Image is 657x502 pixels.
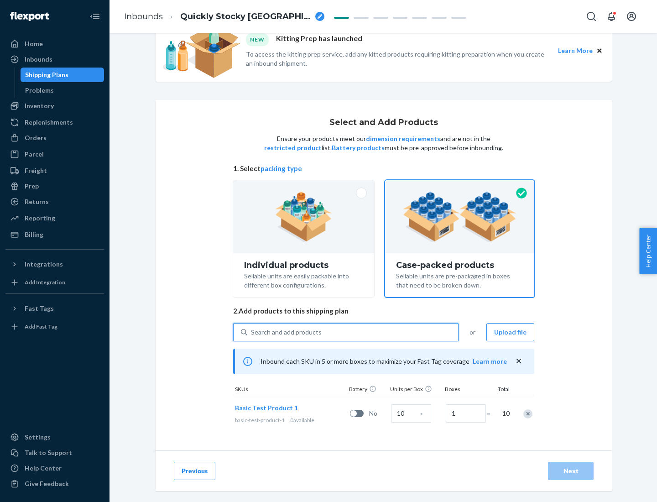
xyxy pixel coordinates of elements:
[21,83,104,98] a: Problems
[473,357,507,366] button: Learn more
[443,385,489,395] div: Boxes
[180,11,312,23] span: Quickly Stocky Turkey
[25,278,65,286] div: Add Integration
[556,466,586,476] div: Next
[246,33,269,46] div: NEW
[5,257,104,272] button: Integrations
[25,70,68,79] div: Shipping Plans
[25,323,57,330] div: Add Fast Tag
[25,101,54,110] div: Inventory
[582,7,600,26] button: Open Search Box
[25,260,63,269] div: Integrations
[5,476,104,491] button: Give Feedback
[25,433,51,442] div: Settings
[5,131,104,145] a: Orders
[329,118,438,127] h1: Select and Add Products
[233,349,534,374] div: Inbound each SKU in 5 or more boxes to maximize your Fast Tag coverage
[25,86,54,95] div: Problems
[21,68,104,82] a: Shipping Plans
[25,479,69,488] div: Give Feedback
[244,261,363,270] div: Individual products
[622,7,641,26] button: Open account menu
[486,323,534,341] button: Upload file
[124,11,163,21] a: Inbounds
[396,261,523,270] div: Case-packed products
[276,33,362,46] p: Kitting Prep has launched
[391,404,431,423] input: Case Quantity
[263,134,504,152] p: Ensure your products meet our and are not in the list. must be pre-approved before inbounding.
[523,409,532,418] div: Remove Item
[514,356,523,366] button: close
[25,230,43,239] div: Billing
[233,164,534,173] span: 1. Select
[235,404,298,412] span: Basic Test Product 1
[5,445,104,460] a: Talk to Support
[246,50,550,68] p: To access the kitting prep service, add any kitted products requiring kitting preparation when yo...
[487,409,496,418] span: =
[5,163,104,178] a: Freight
[25,214,55,223] div: Reporting
[5,194,104,209] a: Returns
[558,46,593,56] button: Learn More
[25,464,62,473] div: Help Center
[332,143,385,152] button: Battery products
[25,118,73,127] div: Replenishments
[347,385,388,395] div: Battery
[25,182,39,191] div: Prep
[5,115,104,130] a: Replenishments
[86,7,104,26] button: Close Navigation
[233,385,347,395] div: SKUs
[290,417,314,424] span: 0 available
[5,99,104,113] a: Inventory
[25,166,47,175] div: Freight
[10,12,49,21] img: Flexport logo
[235,403,298,413] button: Basic Test Product 1
[261,164,302,173] button: packing type
[174,462,215,480] button: Previous
[5,227,104,242] a: Billing
[25,55,52,64] div: Inbounds
[639,228,657,274] button: Help Center
[403,192,516,242] img: case-pack.59cecea509d18c883b923b81aeac6d0b.png
[366,134,440,143] button: dimension requirements
[5,179,104,193] a: Prep
[396,270,523,290] div: Sellable units are pre-packaged in boxes that need to be broken down.
[25,304,54,313] div: Fast Tags
[5,430,104,444] a: Settings
[25,448,72,457] div: Talk to Support
[5,147,104,162] a: Parcel
[235,417,285,424] span: basic-test-product-1
[233,306,534,316] span: 2. Add products to this shipping plan
[5,37,104,51] a: Home
[602,7,620,26] button: Open notifications
[25,39,43,48] div: Home
[501,409,510,418] span: 10
[489,385,511,395] div: Total
[469,328,475,337] span: or
[5,275,104,290] a: Add Integration
[5,52,104,67] a: Inbounds
[25,133,47,142] div: Orders
[446,404,486,423] input: Number of boxes
[548,462,594,480] button: Next
[369,409,387,418] span: No
[264,143,322,152] button: restricted product
[5,461,104,476] a: Help Center
[244,270,363,290] div: Sellable units are easily packable into different box configurations.
[251,328,322,337] div: Search and add products
[5,301,104,316] button: Fast Tags
[117,3,332,30] ol: breadcrumbs
[5,211,104,225] a: Reporting
[275,192,332,242] img: individual-pack.facf35554cb0f1810c75b2bd6df2d64e.png
[25,197,49,206] div: Returns
[5,319,104,334] a: Add Fast Tag
[388,385,443,395] div: Units per Box
[594,46,605,56] button: Close
[25,150,44,159] div: Parcel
